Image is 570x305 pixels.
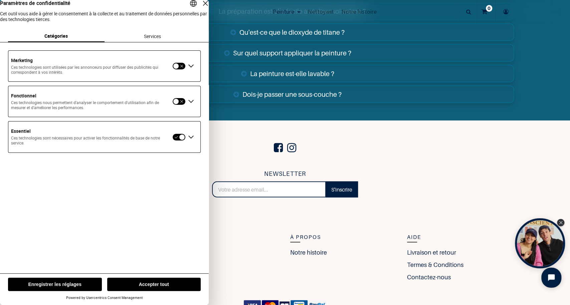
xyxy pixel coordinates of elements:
a: Notre histoire [290,248,327,257]
div: Close Tolstoy widget [557,219,564,226]
div: Tolstoy bubble widget [515,218,565,268]
h5: à Propos [290,233,397,241]
a: Sur quel support appliquer la peinture ? [56,44,514,61]
h5: NEWSLETTER [212,169,358,179]
sup: 0 [486,5,492,12]
a: S'inscrire [326,181,358,197]
h5: Nettoyant [173,233,280,241]
a: Livraison et retour [407,248,456,257]
a: Contactez-nous [407,272,451,281]
input: Votre adresse email... [212,181,326,197]
span: Nettoyant [308,8,334,15]
h5: Aide [407,233,514,241]
a: Dois-je passer une sous-couche ? [56,85,514,103]
div: Open Tolstoy [515,218,565,268]
iframe: Tidio Chat [536,262,567,293]
a: La peinture est-elle lavable ? [56,65,514,82]
a: Qu'est-ce que le dioxyde de titane ? [56,23,514,41]
span: Peinture [273,8,294,15]
span: Notre histoire [341,8,376,15]
div: Open Tolstoy widget [515,218,565,268]
a: Termes & Conditions [407,260,463,269]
